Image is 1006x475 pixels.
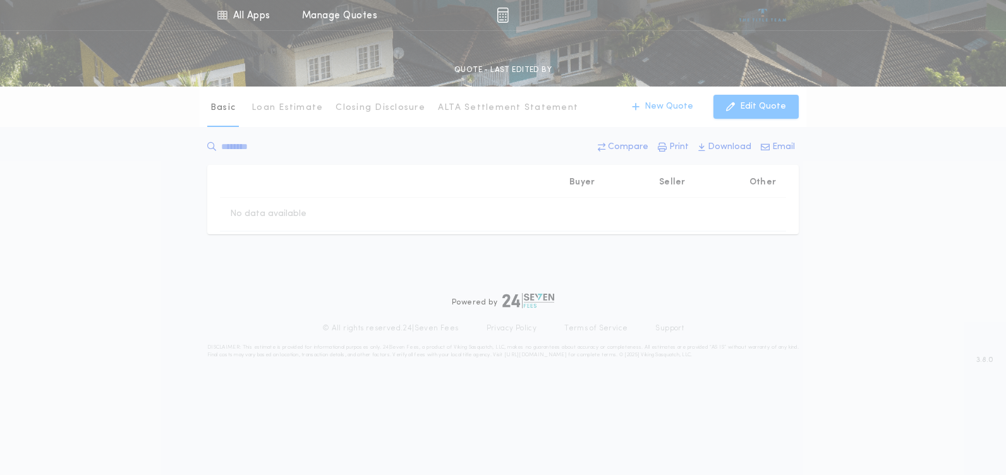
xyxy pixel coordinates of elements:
[619,95,706,119] button: New Quote
[564,323,627,334] a: Terms of Service
[694,136,755,159] button: Download
[251,102,323,114] p: Loan Estimate
[659,176,686,189] p: Seller
[713,95,799,119] button: Edit Quote
[669,141,689,153] p: Print
[210,102,236,114] p: Basic
[504,352,567,358] a: [URL][DOMAIN_NAME]
[757,136,799,159] button: Email
[740,100,786,113] p: Edit Quote
[207,344,799,359] p: DISCLAIMER: This estimate is provided for informational purposes only. 24|Seven Fees, a product o...
[220,198,317,231] td: No data available
[608,141,648,153] p: Compare
[739,9,787,21] img: vs-icon
[654,136,693,159] button: Print
[569,176,595,189] p: Buyer
[497,8,509,23] img: img
[645,100,693,113] p: New Quote
[749,176,776,189] p: Other
[454,64,552,76] p: QUOTE - LAST EDITED BY
[772,141,795,153] p: Email
[655,323,684,334] a: Support
[487,323,537,334] a: Privacy Policy
[708,141,751,153] p: Download
[322,323,459,334] p: © All rights reserved. 24|Seven Fees
[438,102,578,114] p: ALTA Settlement Statement
[976,354,993,366] span: 3.8.0
[452,293,554,308] div: Powered by
[502,293,554,308] img: logo
[336,102,425,114] p: Closing Disclosure
[594,136,652,159] button: Compare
